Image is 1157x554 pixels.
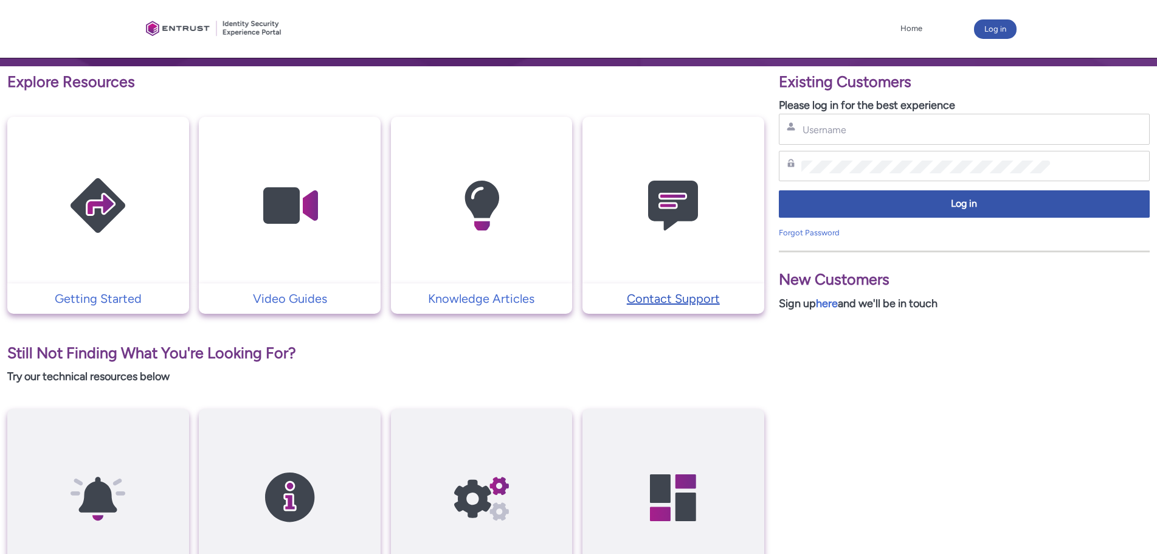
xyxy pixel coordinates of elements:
[7,369,764,385] p: Try our technical resources below
[424,140,539,271] img: Knowledge Articles
[7,289,189,308] a: Getting Started
[232,140,348,271] img: Video Guides
[7,71,764,94] p: Explore Resources
[787,197,1142,211] span: Log in
[13,289,183,308] p: Getting Started
[397,289,567,308] p: Knowledge Articles
[40,140,156,271] img: Getting Started
[779,228,840,237] a: Forgot Password
[779,296,1150,312] p: Sign up and we'll be in touch
[615,140,731,271] img: Contact Support
[779,71,1150,94] p: Existing Customers
[589,289,758,308] p: Contact Support
[816,297,838,310] a: here
[974,19,1017,39] button: Log in
[779,268,1150,291] p: New Customers
[205,289,375,308] p: Video Guides
[582,289,764,308] a: Contact Support
[801,123,1050,136] input: Username
[779,97,1150,114] p: Please log in for the best experience
[7,342,764,365] p: Still Not Finding What You're Looking For?
[779,190,1150,218] button: Log in
[391,289,573,308] a: Knowledge Articles
[897,19,925,38] a: Home
[199,289,381,308] a: Video Guides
